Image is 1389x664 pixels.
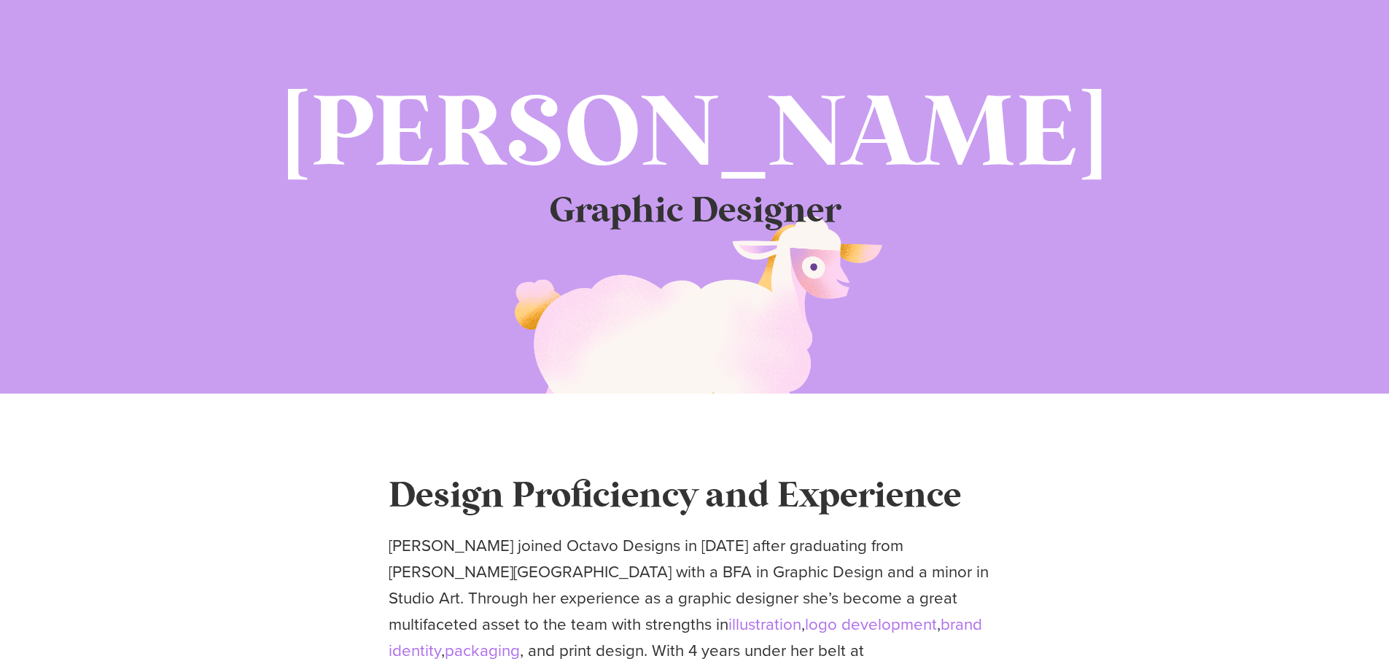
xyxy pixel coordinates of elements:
[389,472,1001,521] h2: Design Proficiency and Experience
[389,612,982,663] a: brand identity
[445,638,520,663] a: packaging
[184,187,1205,236] h2: Graphic Designer
[805,612,937,636] a: logo development
[728,612,801,636] a: illustration
[184,77,1205,195] h1: [PERSON_NAME]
